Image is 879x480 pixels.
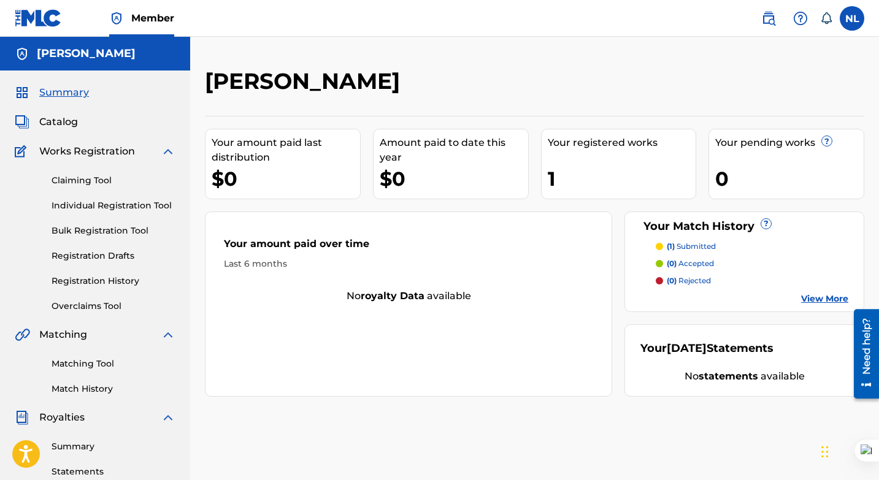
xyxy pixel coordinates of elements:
[224,257,593,270] div: Last 6 months
[52,199,175,212] a: Individual Registration Tool
[131,11,174,25] span: Member
[161,144,175,159] img: expand
[52,357,175,370] a: Matching Tool
[640,340,773,357] div: Your Statements
[656,258,848,269] a: (0) accepted
[793,11,808,26] img: help
[205,67,406,95] h2: [PERSON_NAME]
[39,115,78,129] span: Catalog
[548,165,696,192] div: 1
[37,47,136,61] h5: Nishawn Lee
[840,6,864,31] div: User Menu
[548,135,696,150] div: Your registered works
[756,6,781,31] a: Public Search
[52,174,175,187] a: Claiming Tool
[161,410,175,425] img: expand
[212,135,360,165] div: Your amount paid last distribution
[52,465,175,478] a: Statements
[15,85,29,100] img: Summary
[667,241,716,252] p: submitted
[821,433,829,470] div: Drag
[667,259,677,268] span: (0)
[15,115,29,129] img: Catalog
[39,410,85,425] span: Royalties
[667,276,677,285] span: (0)
[15,327,30,342] img: Matching
[640,369,848,384] div: No available
[640,218,848,235] div: Your Match History
[380,165,528,192] div: $0
[205,289,612,303] div: No available
[15,9,62,27] img: MLC Logo
[52,300,175,313] a: Overclaims Tool
[715,135,864,150] div: Your pending works
[52,383,175,395] a: Match History
[224,237,593,257] div: Your amount paid over time
[667,258,714,269] p: accepted
[667,275,711,286] p: rejected
[39,85,89,100] span: Summary
[715,165,864,192] div: 0
[801,292,848,305] a: View More
[52,224,175,237] a: Bulk Registration Tool
[52,440,175,453] a: Summary
[212,165,360,192] div: $0
[15,144,31,159] img: Works Registration
[109,11,124,26] img: Top Rightsholder
[761,219,771,229] span: ?
[380,135,528,165] div: Amount paid to date this year
[820,12,832,25] div: Notifications
[845,305,879,403] iframe: Resource Center
[39,327,87,342] span: Matching
[52,275,175,288] a: Registration History
[818,421,879,480] iframe: Chat Widget
[161,327,175,342] img: expand
[15,47,29,61] img: Accounts
[52,250,175,262] a: Registration Drafts
[15,85,89,100] a: SummarySummary
[39,144,135,159] span: Works Registration
[15,410,29,425] img: Royalties
[656,275,848,286] a: (0) rejected
[788,6,813,31] div: Help
[667,242,675,251] span: (1)
[15,115,78,129] a: CatalogCatalog
[656,241,848,252] a: (1) submitted
[361,290,424,302] strong: royalty data
[822,136,832,146] span: ?
[761,11,776,26] img: search
[699,370,758,382] strong: statements
[667,341,707,355] span: [DATE]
